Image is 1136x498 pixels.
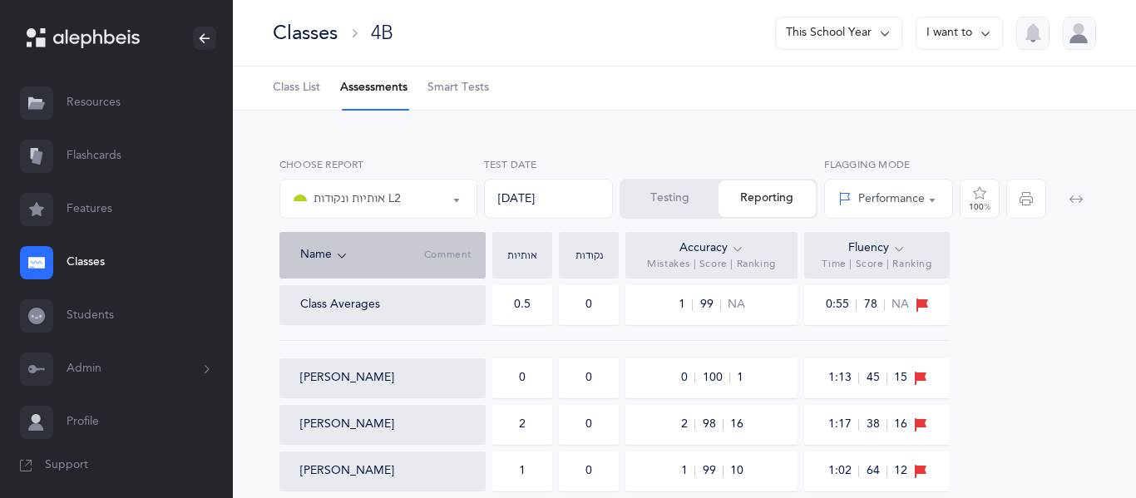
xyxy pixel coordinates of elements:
[45,457,88,474] span: Support
[827,372,859,383] span: 1:13
[894,370,907,387] span: 15
[678,299,693,310] span: 1
[585,370,592,387] div: 0
[496,250,548,260] div: אותיות
[424,249,472,262] span: Comment
[969,203,990,211] div: 100
[892,297,909,313] span: NA
[273,19,338,47] div: Classes
[680,466,695,476] span: 1
[519,417,526,433] div: 2
[894,463,907,480] span: 12
[702,372,730,383] span: 100
[824,179,954,219] button: Performance
[585,417,592,433] div: 0
[827,466,859,476] span: 1:02
[728,297,745,313] span: NA
[866,466,887,476] span: 64
[279,179,477,219] button: אותיות ונקודות L2
[300,417,394,433] button: [PERSON_NAME]
[279,157,477,172] label: Choose report
[514,297,531,313] div: 0.5
[621,180,719,217] button: Testing
[484,179,614,219] div: [DATE]
[824,157,954,172] label: Flagging Mode
[300,246,424,264] div: Name
[984,202,990,212] span: %
[730,417,743,433] span: 16
[848,239,906,258] div: Fluency
[300,463,394,480] button: [PERSON_NAME]
[838,190,925,208] div: Performance
[680,419,695,430] span: 2
[300,297,380,313] div: Class Averages
[730,463,743,480] span: 10
[679,239,744,258] div: Accuracy
[585,297,592,313] div: 0
[484,157,614,172] label: Test Date
[699,299,721,310] span: 99
[916,17,1003,50] button: I want to
[680,372,695,383] span: 0
[702,466,724,476] span: 99
[822,258,931,271] span: Time | Score | Ranking
[702,419,724,430] span: 98
[585,463,592,480] div: 0
[737,370,743,387] span: 1
[827,419,859,430] span: 1:17
[519,463,526,480] div: 1
[371,19,393,47] div: 4B
[294,189,401,209] div: אותיות ונקודות L2
[894,417,907,433] span: 16
[825,299,857,310] span: 0:55
[866,372,887,383] span: 45
[519,370,526,387] div: 0
[647,258,776,271] span: Mistakes | Score | Ranking
[960,179,1000,219] button: 100%
[775,17,902,50] button: This School Year
[273,80,320,96] span: Class List
[300,370,394,387] button: [PERSON_NAME]
[427,80,489,96] span: Smart Tests
[563,250,615,260] div: נקודות
[866,419,887,430] span: 38
[863,299,885,310] span: 78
